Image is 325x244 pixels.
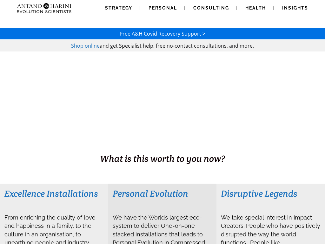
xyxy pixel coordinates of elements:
a: Shop online [71,42,100,49]
span: What is this worth to you now? [100,153,225,164]
span: Strategy [105,5,132,10]
span: Health [245,5,266,10]
h3: Personal Evolution [113,188,212,199]
span: Consulting [193,5,229,10]
h3: Excellence Installations [4,188,104,199]
a: Free A&H Covid Recovery Support > [120,30,205,37]
h3: Disruptive Legends [221,188,321,199]
span: Insights [282,5,308,10]
span: and get Specialist help, free no-contact consultations, and more. [100,42,254,49]
span: Personal [149,5,177,10]
h1: BUSINESS. HEALTH. Family. Legacy [1,139,324,152]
